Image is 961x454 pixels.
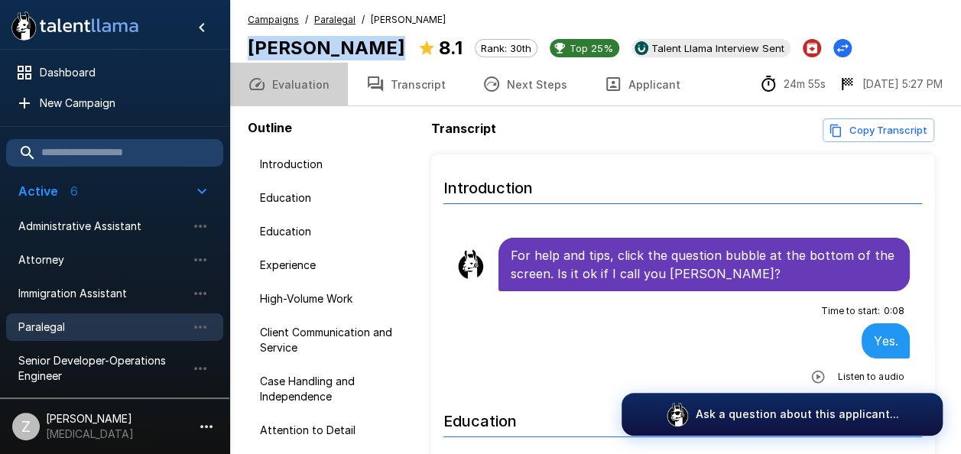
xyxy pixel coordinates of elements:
span: Talent Llama Interview Sent [645,42,791,54]
img: ukg_logo.jpeg [635,41,648,55]
img: logo_glasses@2x.png [665,402,690,426]
span: Case Handling and Independence [260,374,413,404]
div: The date and time when the interview was completed [838,75,943,93]
p: For help and tips, click the question bubble at the bottom of the screen. Is it ok if I call you ... [511,246,898,283]
button: Change Stage [833,39,852,57]
b: Outline [248,120,292,135]
p: Yes. [874,332,898,350]
span: Attention to Detail [260,423,413,438]
span: / [305,12,308,28]
div: Attention to Detail [248,417,425,444]
b: Transcript [431,121,496,136]
div: High-Volume Work [248,285,425,313]
u: Paralegal [314,14,356,25]
button: Transcript [348,63,464,105]
span: [PERSON_NAME] [371,12,446,28]
span: Education [260,224,413,239]
b: [PERSON_NAME] [248,37,405,59]
button: Ask a question about this applicant... [622,393,943,436]
div: Case Handling and Independence [248,368,425,410]
span: Experience [260,258,413,273]
p: [DATE] 5:27 PM [862,76,943,92]
button: Evaluation [229,63,348,105]
button: Copy Transcript [823,118,934,142]
span: Listen to audio [838,369,904,384]
u: Campaigns [248,14,299,25]
h6: Education [443,397,922,437]
img: llama_clean.png [456,249,486,280]
span: Rank: 30th [476,42,537,54]
div: Education [248,218,425,245]
span: Time to start : [821,303,880,319]
div: Experience [248,251,425,279]
div: View profile in UKG [631,39,791,57]
div: Introduction [248,151,425,178]
div: The time between starting and completing the interview [759,75,826,93]
p: 24m 55s [784,76,826,92]
span: 0 : 08 [883,303,904,319]
span: Education [260,190,413,206]
span: Introduction [260,157,413,172]
h6: Introduction [443,164,922,204]
span: High-Volume Work [260,291,413,306]
div: Education [248,184,425,212]
p: Ask a question about this applicant... [696,407,899,422]
button: Applicant [586,63,699,105]
button: Next Steps [464,63,586,105]
b: 8.1 [439,37,463,59]
span: Top 25% [563,42,619,54]
span: / [362,12,365,28]
button: Archive Applicant [803,39,821,57]
div: Client Communication and Service [248,319,425,362]
span: Client Communication and Service [260,325,413,355]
